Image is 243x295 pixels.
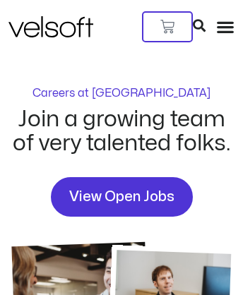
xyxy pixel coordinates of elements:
[216,18,235,36] div: Menu Toggle
[69,186,174,208] span: View Open Jobs
[32,88,211,99] p: Careers at [GEOGRAPHIC_DATA]
[8,107,235,155] h2: Join a growing team of very talented folks.
[51,177,193,217] a: View Open Jobs
[8,16,93,37] img: Velsoft Training Materials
